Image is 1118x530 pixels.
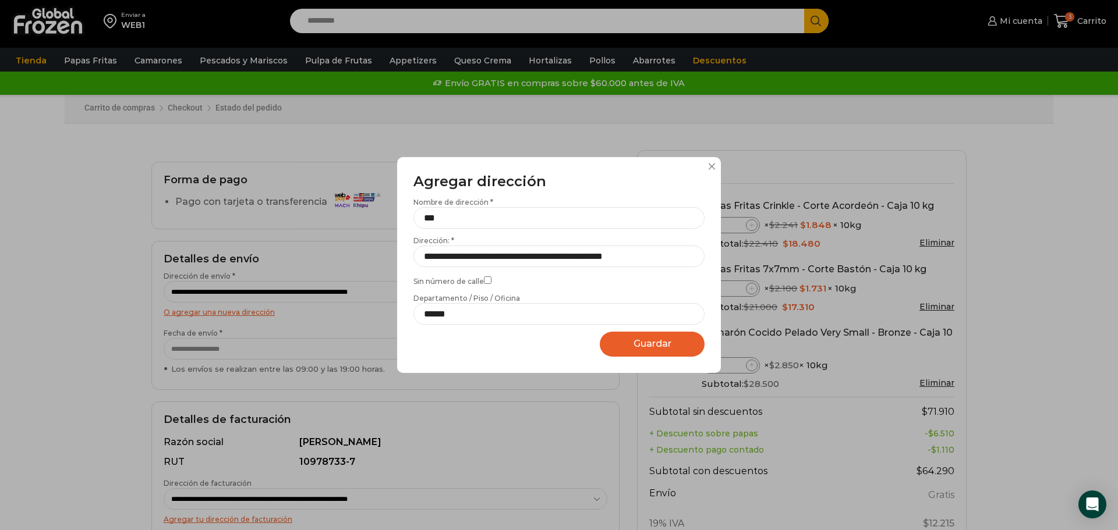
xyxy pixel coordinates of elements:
[413,303,705,325] input: Departamento / Piso / Oficina
[484,276,491,284] input: Sin número de calle
[600,332,705,357] button: Guardar
[634,338,671,349] span: Guardar
[413,197,705,229] label: Nombre de dirección *
[413,236,705,267] label: Dirección: *
[413,207,705,229] input: Nombre de dirección *
[413,274,705,286] label: Sin número de calle
[413,173,705,190] h3: Agregar dirección
[1078,490,1106,518] div: Open Intercom Messenger
[413,293,705,325] label: Departamento / Piso / Oficina
[413,246,705,267] input: Dirección: *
